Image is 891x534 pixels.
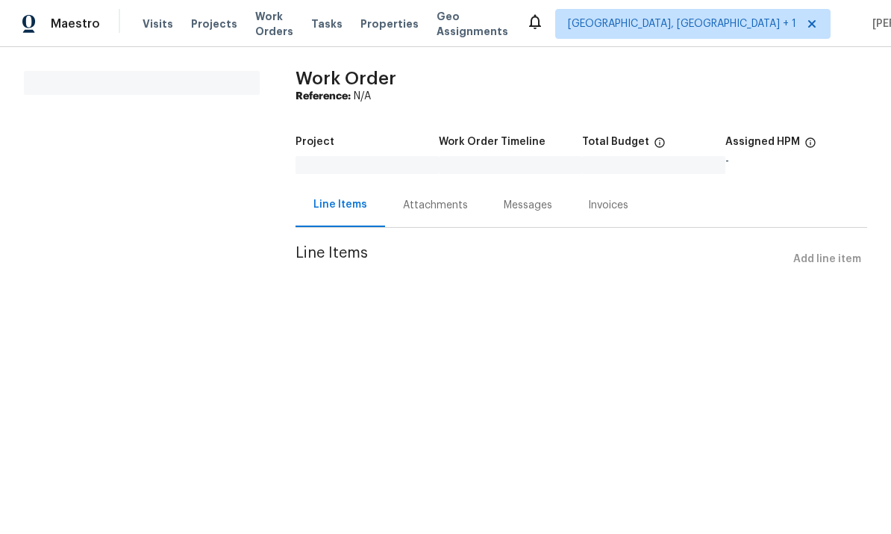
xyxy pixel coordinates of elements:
span: [GEOGRAPHIC_DATA], [GEOGRAPHIC_DATA] + 1 [568,16,796,31]
span: The total cost of line items that have been proposed by Opendoor. This sum includes line items th... [654,137,666,156]
div: Invoices [588,198,628,213]
h5: Total Budget [582,137,649,147]
h5: Project [296,137,334,147]
span: The hpm assigned to this work order. [804,137,816,156]
span: Projects [191,16,237,31]
div: N/A [296,89,867,104]
span: Line Items [296,246,787,273]
b: Reference: [296,91,351,102]
div: Attachments [403,198,468,213]
span: Work Order [296,69,396,87]
span: Work Orders [255,9,293,39]
h5: Work Order Timeline [439,137,545,147]
span: Tasks [311,19,343,29]
h5: Assigned HPM [725,137,800,147]
span: Maestro [51,16,100,31]
span: Visits [143,16,173,31]
div: Line Items [313,197,367,212]
span: Geo Assignments [437,9,508,39]
span: Properties [360,16,419,31]
div: - [725,156,867,167]
div: Messages [504,198,552,213]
